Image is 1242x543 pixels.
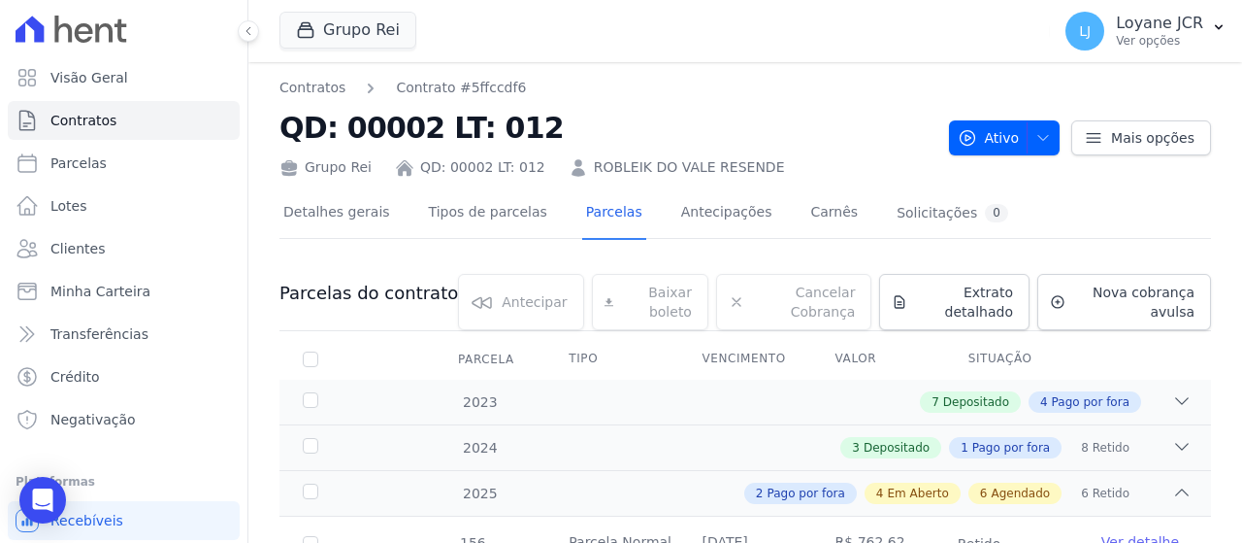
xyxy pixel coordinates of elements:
[8,229,240,268] a: Clientes
[677,188,776,240] a: Antecipações
[8,272,240,311] a: Minha Carteira
[1037,274,1211,330] a: Nova cobrança avulsa
[594,157,785,178] a: ROBLEIK DO VALE RESENDE
[279,78,345,98] a: Contratos
[980,485,988,502] span: 6
[8,101,240,140] a: Contratos
[1050,4,1242,58] button: LJ Loyane JCR Ver opções
[943,393,1009,411] span: Depositado
[852,439,860,457] span: 3
[8,187,240,225] a: Lotes
[50,324,148,344] span: Transferências
[279,157,372,178] div: Grupo Rei
[8,144,240,183] a: Parcelas
[50,282,150,301] span: Minha Carteira
[420,157,545,178] a: QD: 00002 LT: 012
[876,485,884,502] span: 4
[893,188,1012,240] a: Solicitações0
[279,78,933,98] nav: Breadcrumb
[50,68,128,87] span: Visão Geral
[425,188,551,240] a: Tipos de parcelas
[915,283,1013,322] span: Extrato detalhado
[985,204,1008,222] div: 0
[879,274,1030,330] a: Extrato detalhado
[279,282,458,305] h3: Parcelas do contrato
[961,439,968,457] span: 1
[1093,439,1129,457] span: Retido
[279,106,933,150] h2: QD: 00002 LT: 012
[279,12,416,49] button: Grupo Rei
[1111,128,1194,148] span: Mais opções
[582,188,646,240] a: Parcelas
[50,367,100,387] span: Crédito
[279,188,394,240] a: Detalhes gerais
[50,153,107,173] span: Parcelas
[888,485,949,502] span: Em Aberto
[767,485,844,502] span: Pago por fora
[8,501,240,540] a: Recebíveis
[678,339,811,380] th: Vencimento
[279,78,526,98] nav: Breadcrumb
[1079,24,1091,38] span: LJ
[19,477,66,524] div: Open Intercom Messenger
[1116,33,1203,49] p: Ver opções
[435,340,538,379] div: Parcela
[972,439,1050,457] span: Pago por fora
[545,339,678,380] th: Tipo
[16,470,232,493] div: Plataformas
[1081,439,1089,457] span: 8
[50,511,123,530] span: Recebíveis
[958,120,1020,155] span: Ativo
[1073,283,1194,322] span: Nova cobrança avulsa
[50,410,136,429] span: Negativação
[897,204,1008,222] div: Solicitações
[1081,485,1089,502] span: 6
[1116,14,1203,33] p: Loyane JCR
[8,400,240,439] a: Negativação
[8,357,240,396] a: Crédito
[931,393,939,411] span: 7
[1052,393,1129,411] span: Pago por fora
[991,485,1050,502] span: Agendado
[1093,485,1129,502] span: Retido
[756,485,764,502] span: 2
[1040,393,1048,411] span: 4
[50,239,105,258] span: Clientes
[949,120,1061,155] button: Ativo
[945,339,1078,380] th: Situação
[8,315,240,354] a: Transferências
[50,196,87,216] span: Lotes
[396,78,526,98] a: Contrato #5ffccdf6
[806,188,862,240] a: Carnês
[812,339,945,380] th: Valor
[864,439,930,457] span: Depositado
[8,58,240,97] a: Visão Geral
[50,111,116,130] span: Contratos
[1071,120,1211,155] a: Mais opções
